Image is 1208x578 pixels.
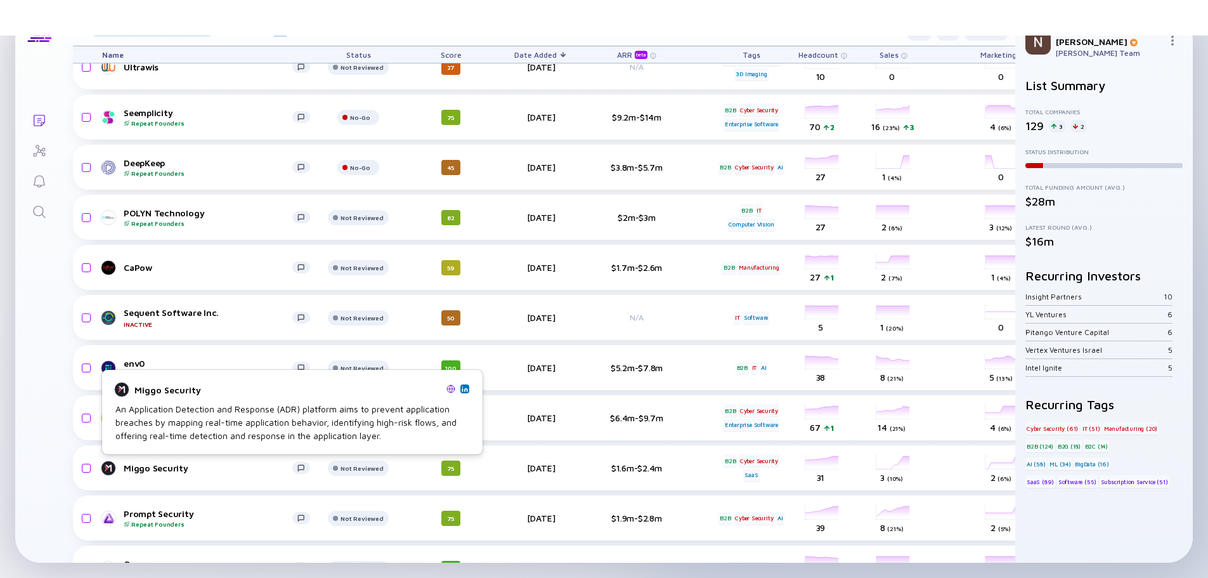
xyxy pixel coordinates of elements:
[1025,310,1167,319] div: YL Ventures
[441,561,460,576] div: 85
[441,310,460,325] div: 50
[1168,363,1172,372] div: 5
[595,513,678,523] div: $1.9m-$2.8m
[505,262,576,273] div: [DATE]
[102,60,320,75] a: Ultrawis
[92,46,320,63] div: Name
[15,135,63,165] a: Investor Map
[441,360,460,376] div: 100
[124,62,292,72] div: Ultrawis
[124,520,292,528] div: Repeat Founders
[1167,36,1178,46] img: Menu
[724,118,779,131] div: Enterprise Software
[724,404,737,417] div: B2B
[124,119,292,127] div: Repeat Founders
[980,50,1016,60] span: Marketing
[1025,422,1079,435] div: Cyber Security (61)
[102,107,320,127] a: SeemplicityRepeat Founders
[1025,29,1051,55] img: Nikki Profile Picture
[341,63,383,71] div: Not Reviewed
[772,562,781,575] div: AI
[1048,457,1072,470] div: ML (34)
[1025,108,1183,115] div: Total Companies
[751,362,758,374] div: IT
[798,50,838,60] span: Headcount
[102,558,320,578] a: OwneraRepeat Founders
[1167,327,1172,337] div: 6
[505,62,576,72] div: [DATE]
[505,212,576,223] div: [DATE]
[124,558,292,578] div: Ownera
[722,261,736,274] div: B2B
[776,161,784,174] div: AI
[15,165,63,195] a: Reminders
[1025,195,1183,208] div: $28m
[1025,148,1183,155] div: Status Distribution
[1057,475,1098,488] div: Software (55)
[441,511,460,526] div: 75
[341,464,383,472] div: Not Reviewed
[15,104,63,135] a: Lists
[1025,183,1183,191] div: Total Funding Amount (Avg.)
[341,214,383,221] div: Not Reviewed
[776,512,784,525] div: AI
[1025,119,1044,133] div: 129
[617,50,650,59] div: ARR
[1025,327,1167,337] div: Pitango Venture Capital
[595,62,678,72] div: N/A
[505,46,576,63] div: Date Added
[341,314,383,322] div: Not Reviewed
[595,262,678,273] div: $1.7m-$2.6m
[102,358,320,378] a: env0Repeat Founders
[1056,440,1082,452] div: B2G (18)
[505,513,576,523] div: [DATE]
[441,160,460,175] div: 45
[724,103,737,116] div: B2B
[727,218,775,231] div: Computer Vision
[15,195,63,226] a: Search
[505,112,576,122] div: [DATE]
[739,454,779,467] div: Cyber Security
[1025,397,1183,412] h2: Recurring Tags
[102,508,320,528] a: Prompt SecurityRepeat Founders
[441,110,460,125] div: 75
[737,562,770,575] div: Real Estate
[124,207,292,227] div: POLYN Technology
[102,461,320,476] a: Miggo Security
[124,307,292,328] div: Sequent Software Inc.
[595,112,678,122] div: $9.2m-$14m
[1103,422,1159,435] div: Manufacturing (20)
[115,402,469,442] div: An Application Detection and Response (ADR) platform aims to prevent application breaches by mapp...
[341,264,383,272] div: Not Reviewed
[635,51,647,59] div: beta
[415,46,486,63] div: Score
[1084,440,1109,452] div: B2C (14)
[1100,475,1169,488] div: Subscription Service (51)
[595,412,678,423] div: $6.4m-$9.7m
[462,386,468,392] img: Miggo Security Linkedin Page
[446,384,455,393] img: Miggo Security Website
[723,562,736,575] div: B2G
[1025,292,1164,301] div: Insight Partners
[734,312,741,324] div: IT
[505,312,576,323] div: [DATE]
[124,157,292,177] div: DeepKeep
[505,412,576,423] div: [DATE]
[1025,235,1183,248] div: $16m
[724,454,737,467] div: B2B
[1025,345,1168,355] div: Vertex Ventures Israel
[505,362,576,373] div: [DATE]
[102,307,320,328] a: Sequent Software Inc.Inactive
[1070,120,1087,133] div: 2
[737,261,780,274] div: Manufacturing
[736,362,749,374] div: B2B
[124,107,292,127] div: Seemplicity
[124,320,292,328] div: Inactive
[1049,120,1065,133] div: 3
[124,463,292,473] div: Miggo Security
[505,463,576,473] div: [DATE]
[595,162,678,173] div: $3.8m-$5.7m
[743,469,759,482] div: SaaS
[734,512,774,525] div: Cyber Security
[734,161,774,174] div: Cyber Security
